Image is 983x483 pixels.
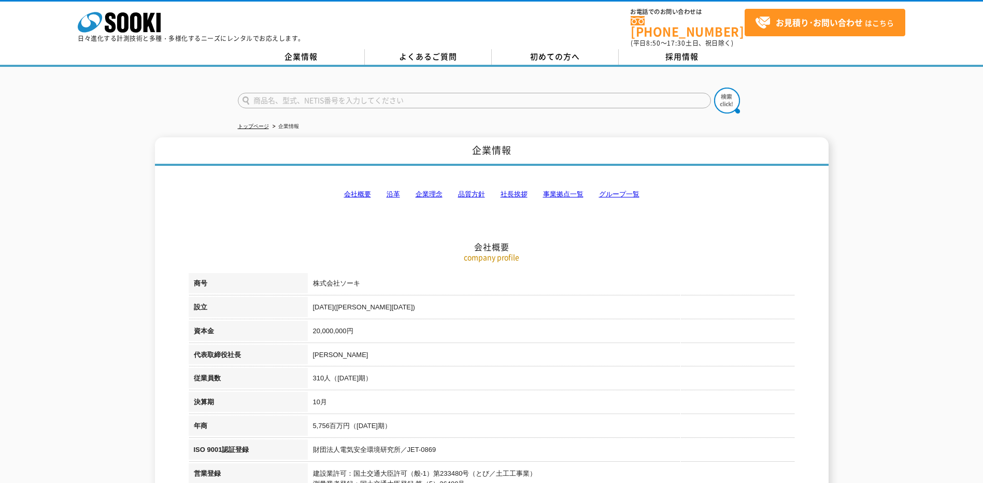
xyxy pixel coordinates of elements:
th: 従業員数 [189,368,308,392]
a: グループ一覧 [599,190,639,198]
th: 年商 [189,416,308,439]
a: 初めての方へ [492,49,619,65]
a: よくあるご質問 [365,49,492,65]
strong: お見積り･お問い合わせ [776,16,863,29]
input: 商品名、型式、NETIS番号を入力してください [238,93,711,108]
a: 企業理念 [416,190,443,198]
td: [DATE]([PERSON_NAME][DATE]) [308,297,795,321]
h1: 企業情報 [155,137,829,166]
a: 採用情報 [619,49,746,65]
td: 株式会社ソーキ [308,273,795,297]
span: (平日 ～ 土日、祝日除く) [631,38,733,48]
a: お見積り･お問い合わせはこちら [745,9,905,36]
th: 代表取締役社長 [189,345,308,368]
th: 決算期 [189,392,308,416]
td: 20,000,000円 [308,321,795,345]
a: トップページ [238,123,269,129]
a: 企業情報 [238,49,365,65]
span: 17:30 [667,38,686,48]
li: 企業情報 [270,121,299,132]
a: 会社概要 [344,190,371,198]
img: btn_search.png [714,88,740,113]
th: 資本金 [189,321,308,345]
td: 10月 [308,392,795,416]
h2: 会社概要 [189,138,795,252]
th: 商号 [189,273,308,297]
th: ISO 9001認証登録 [189,439,308,463]
td: 310人（[DATE]期） [308,368,795,392]
p: company profile [189,252,795,263]
span: 8:50 [646,38,661,48]
span: はこちら [755,15,894,31]
a: 事業拠点一覧 [543,190,583,198]
a: 社長挨拶 [501,190,528,198]
span: 初めての方へ [530,51,580,62]
td: 5,756百万円（[DATE]期） [308,416,795,439]
span: お電話でのお問い合わせは [631,9,745,15]
th: 設立 [189,297,308,321]
a: 品質方針 [458,190,485,198]
td: [PERSON_NAME] [308,345,795,368]
td: 財団法人電気安全環境研究所／JET-0869 [308,439,795,463]
a: [PHONE_NUMBER] [631,16,745,37]
p: 日々進化する計測技術と多種・多様化するニーズにレンタルでお応えします。 [78,35,305,41]
a: 沿革 [387,190,400,198]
